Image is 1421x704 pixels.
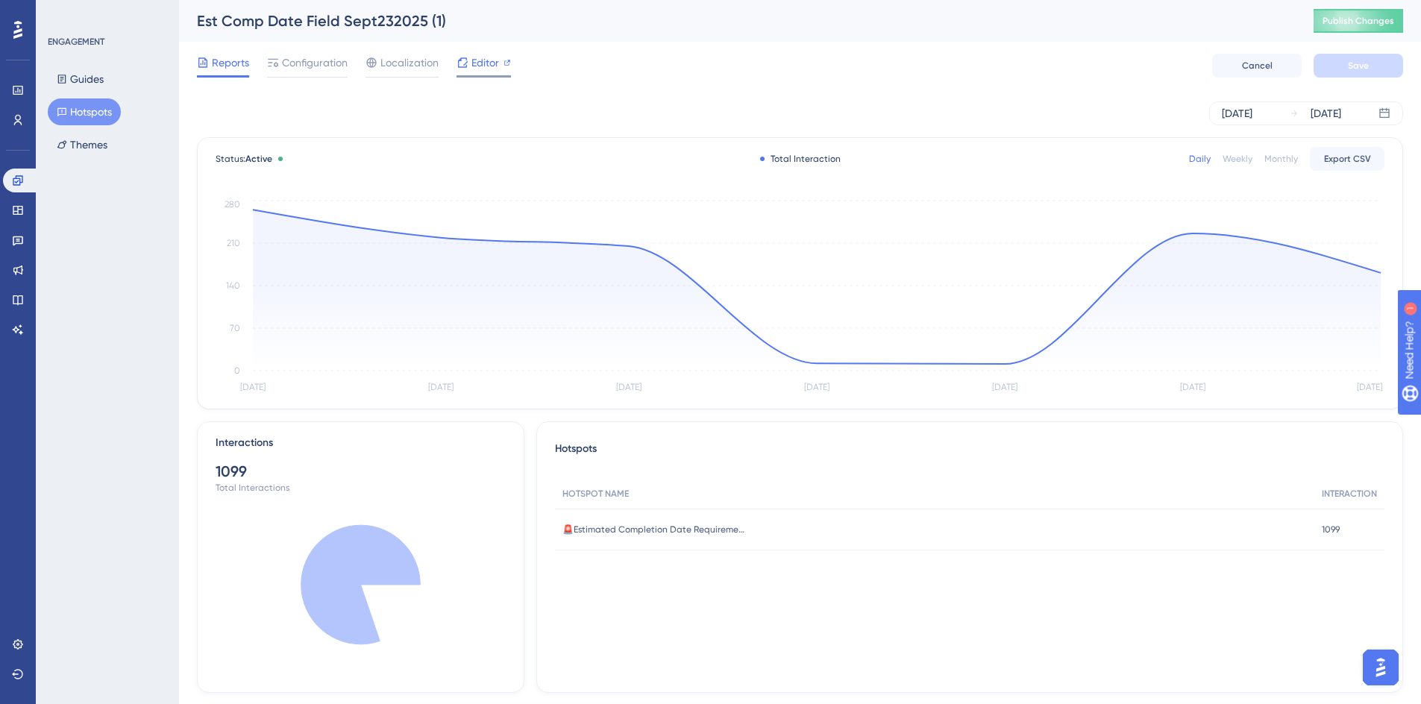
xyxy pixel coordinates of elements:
[1348,60,1369,72] span: Save
[1314,9,1403,33] button: Publish Changes
[616,382,642,392] tspan: [DATE]
[104,7,108,19] div: 1
[226,280,240,291] tspan: 140
[1242,60,1273,72] span: Cancel
[1223,153,1252,165] div: Weekly
[1358,645,1403,690] iframe: UserGuiding AI Assistant Launcher
[234,365,240,376] tspan: 0
[1324,153,1371,165] span: Export CSV
[1314,54,1403,78] button: Save
[212,54,249,72] span: Reports
[562,488,629,500] span: HOTSPOT NAME
[216,461,506,482] div: 1099
[282,54,348,72] span: Configuration
[804,382,829,392] tspan: [DATE]
[760,153,841,165] div: Total Interaction
[48,36,104,48] div: ENGAGEMENT
[245,154,272,164] span: Active
[230,323,240,333] tspan: 70
[1222,104,1252,122] div: [DATE]
[1357,382,1382,392] tspan: [DATE]
[48,131,116,158] button: Themes
[428,382,454,392] tspan: [DATE]
[35,4,93,22] span: Need Help?
[216,153,272,165] span: Status:
[380,54,439,72] span: Localization
[48,98,121,125] button: Hotspots
[1264,153,1298,165] div: Monthly
[197,10,1276,31] div: Est Comp Date Field Sept232025 (1)
[240,382,266,392] tspan: [DATE]
[227,238,240,248] tspan: 210
[1180,382,1205,392] tspan: [DATE]
[562,524,749,535] span: 🚨Estimated Completion Date Requirements Effective [DATE]!The Estimated Completion Date should ref...
[1322,524,1340,535] span: 1099
[471,54,499,72] span: Editor
[1322,488,1377,500] span: INTERACTION
[225,199,240,210] tspan: 280
[1323,15,1394,27] span: Publish Changes
[1189,153,1211,165] div: Daily
[555,440,597,467] span: Hotspots
[48,66,113,92] button: Guides
[1212,54,1302,78] button: Cancel
[1310,147,1384,171] button: Export CSV
[216,434,273,452] div: Interactions
[1311,104,1341,122] div: [DATE]
[992,382,1017,392] tspan: [DATE]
